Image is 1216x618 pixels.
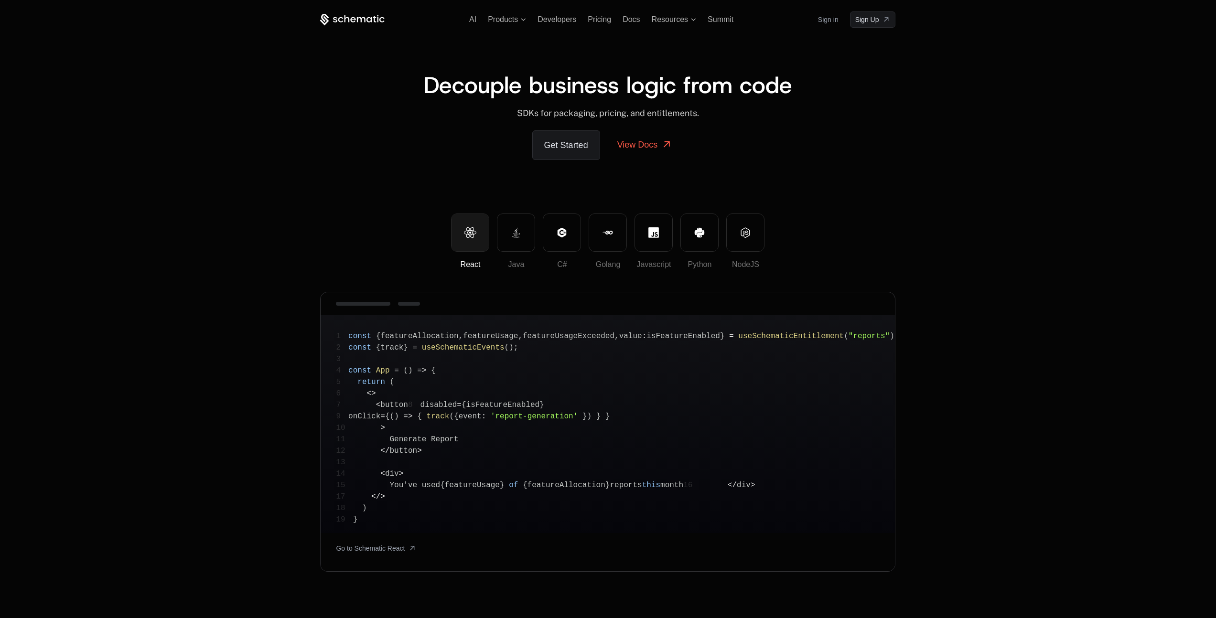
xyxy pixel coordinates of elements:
[380,492,385,501] span: >
[336,514,353,525] span: 19
[497,213,535,252] button: Java
[732,481,737,490] span: /
[726,213,764,252] button: NodeJS
[422,343,505,352] span: useSchematicEvents
[488,15,518,24] span: Products
[336,422,353,434] span: 10
[680,213,719,252] button: Python
[376,332,381,341] span: {
[336,330,348,342] span: 1
[509,481,518,490] span: of
[336,434,353,445] span: 11
[517,108,699,118] span: SDKs for packaging, pricing, and entitlements.
[459,412,482,421] span: event
[348,343,371,352] span: const
[462,401,466,409] span: {
[844,332,849,341] span: (
[738,332,844,341] span: useSchematicEntitlement
[431,366,436,375] span: {
[610,481,642,490] span: reports
[482,412,486,421] span: :
[720,332,725,341] span: }
[408,366,413,375] span: )
[532,130,600,160] a: Get Started
[408,399,420,411] span: 8
[469,15,476,23] span: AI
[371,492,376,501] span: <
[417,447,422,455] span: >
[855,15,879,24] span: Sign Up
[623,15,640,23] span: Docs
[660,481,683,490] span: month
[336,388,348,399] span: 6
[683,479,700,491] span: 16
[500,481,505,490] span: }
[646,332,720,341] span: isFeatureEnabled
[635,213,673,252] button: Javascript
[353,515,358,524] span: }
[336,468,353,479] span: 14
[403,481,440,490] span: 've used
[614,332,619,341] span: ,
[380,412,385,421] span: =
[394,366,399,375] span: =
[518,332,523,341] span: ,
[399,469,404,478] span: >
[728,481,732,490] span: <
[420,401,457,409] span: disabled
[459,332,463,341] span: ,
[466,401,540,409] span: isFeatureEnabled
[451,213,489,252] button: React
[543,213,581,252] button: C#
[371,389,376,398] span: >
[729,332,734,341] span: =
[642,332,647,341] span: :
[403,366,408,375] span: (
[457,401,462,409] span: =
[376,492,381,501] span: /
[818,12,839,27] a: Sign in
[605,412,610,421] span: }
[336,342,348,353] span: 2
[336,491,353,502] span: 17
[413,343,418,352] span: =
[403,343,408,352] span: }
[394,412,399,421] span: )
[539,401,544,409] span: }
[390,481,404,490] span: You
[380,447,385,455] span: <
[390,435,427,444] span: Generate
[417,412,422,421] span: {
[587,412,592,421] span: )
[336,376,348,388] span: 5
[336,541,416,556] a: [object Object]
[589,259,626,270] div: Golang
[390,412,395,421] span: (
[452,259,489,270] div: React
[380,343,403,352] span: track
[390,447,418,455] span: button
[449,412,454,421] span: (
[336,353,348,365] span: 3
[385,469,399,478] span: div
[348,412,380,421] span: onClick
[497,259,535,270] div: Java
[850,11,896,28] a: [object Object]
[652,15,688,24] span: Resources
[543,259,581,270] div: C#
[849,332,890,341] span: "reports"
[737,481,751,490] span: div
[336,502,353,514] span: 18
[385,447,390,455] span: /
[440,481,445,490] span: {
[538,15,576,23] a: Developers
[605,481,610,490] span: }
[582,412,587,421] span: }
[505,343,509,352] span: (
[376,401,381,409] span: <
[385,412,390,421] span: {
[336,399,348,411] span: 7
[376,366,390,375] span: App
[380,424,385,432] span: >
